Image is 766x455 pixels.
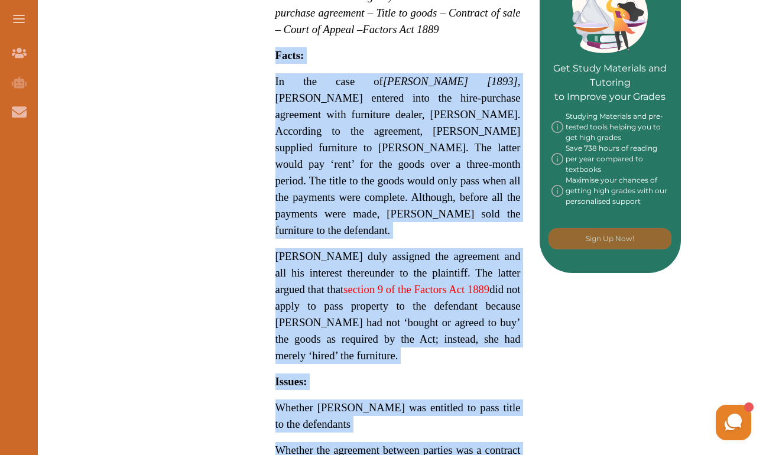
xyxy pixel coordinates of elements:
img: info-img [551,175,563,207]
span: Factors Act 1889 [362,23,439,35]
a: section 9 of the Factors Act 1889 [343,283,489,295]
span: [PERSON_NAME] [1893] [383,75,518,87]
img: info-img [551,143,563,175]
div: Save 738 hours of reading per year compared to textbooks [551,143,670,175]
p: Sign Up Now! [586,233,634,244]
img: info-img [551,111,563,143]
div: Studying Materials and pre-tested tools helping you to get high grades [551,111,670,143]
span: [PERSON_NAME] duly assigned the agreement and all his interest thereunder to the plaintiff. The l... [275,250,521,362]
button: [object Object] [548,228,671,249]
strong: Issues: [275,375,307,388]
p: Get Study Materials and Tutoring to Improve your Grades [551,28,670,104]
span: In the case of , [PERSON_NAME] entered into the hire-purchase agreement with furniture dealer, [P... [275,75,521,236]
span: Whether [PERSON_NAME] was entitled to pass title to the defendants [275,401,521,430]
strong: Facts: [275,49,304,61]
div: Maximise your chances of getting high grades with our personalised support [551,175,670,207]
iframe: HelpCrunch [482,402,754,443]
